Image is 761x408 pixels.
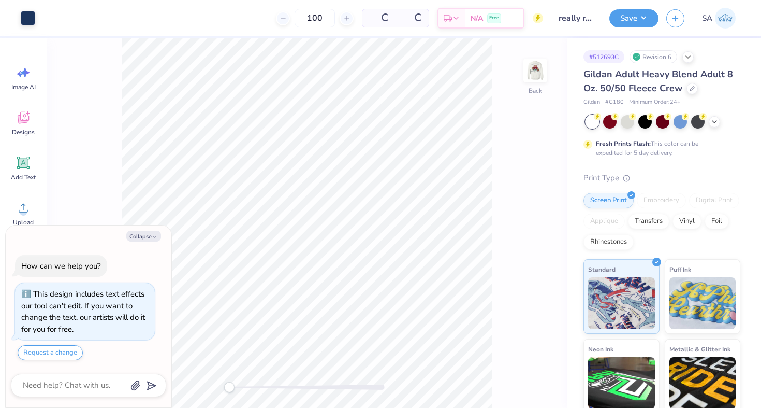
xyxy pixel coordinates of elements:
div: Foil [705,214,729,229]
div: Accessibility label [224,382,235,392]
div: Embroidery [637,193,686,208]
span: Neon Ink [588,344,613,355]
button: Collapse [126,231,161,242]
div: This design includes text effects our tool can't edit. If you want to change the text, our artist... [21,289,145,334]
span: Puff Ink [669,264,691,275]
span: Minimum Order: 24 + [629,98,681,107]
strong: Fresh Prints Flash: [596,139,651,148]
div: Digital Print [689,193,739,208]
span: Upload [13,218,34,227]
input: – – [295,9,335,27]
div: This color can be expedited for 5 day delivery. [596,139,723,158]
img: Back [525,60,546,81]
div: Screen Print [583,193,634,208]
span: Add Text [11,173,36,181]
input: Untitled Design [551,8,602,29]
div: Rhinestones [583,234,634,250]
span: Image AI [11,83,36,91]
span: # G180 [605,98,624,107]
div: Transfers [628,214,669,229]
span: Designs [12,128,35,136]
img: Simar Ahluwalia [715,8,736,29]
div: How can we help you? [21,261,101,271]
a: SA [697,8,740,29]
span: Standard [588,264,616,275]
div: Back [529,86,542,95]
button: Request a change [18,345,83,360]
button: Save [609,9,658,27]
span: SA [702,12,712,24]
span: N/A [471,13,483,24]
span: Metallic & Glitter Ink [669,344,730,355]
div: Vinyl [672,214,701,229]
span: Gildan Adult Heavy Blend Adult 8 Oz. 50/50 Fleece Crew [583,68,733,94]
span: Gildan [583,98,600,107]
span: Free [489,15,499,22]
div: Print Type [583,172,740,184]
img: Puff Ink [669,277,736,329]
div: Revision 6 [630,50,677,63]
img: Standard [588,277,655,329]
div: # 512693C [583,50,624,63]
div: Applique [583,214,625,229]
